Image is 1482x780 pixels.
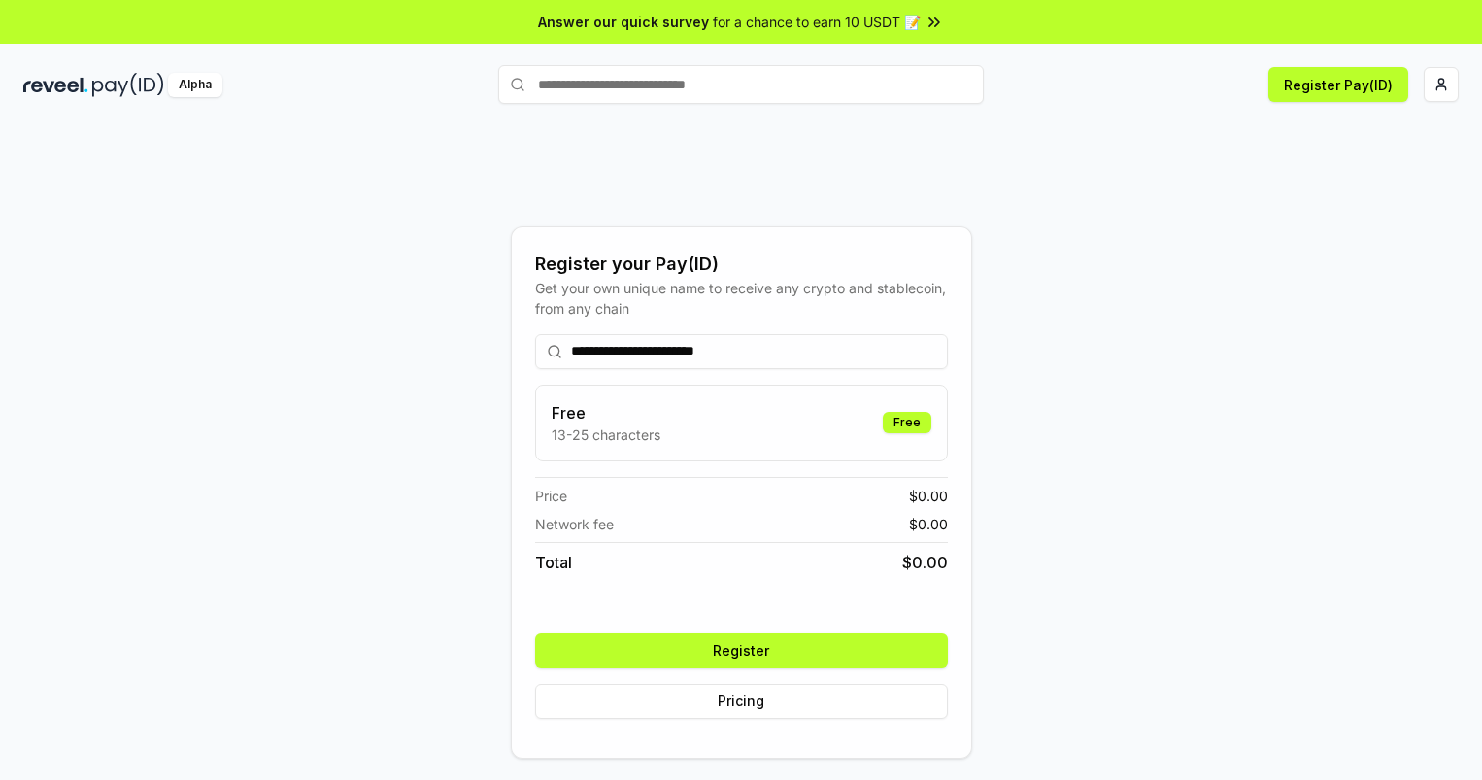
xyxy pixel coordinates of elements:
[23,73,88,97] img: reveel_dark
[883,412,931,433] div: Free
[535,684,948,719] button: Pricing
[902,551,948,574] span: $ 0.00
[1268,67,1408,102] button: Register Pay(ID)
[535,514,614,534] span: Network fee
[552,401,660,424] h3: Free
[909,486,948,506] span: $ 0.00
[538,12,709,32] span: Answer our quick survey
[713,12,921,32] span: for a chance to earn 10 USDT 📝
[535,278,948,319] div: Get your own unique name to receive any crypto and stablecoin, from any chain
[909,514,948,534] span: $ 0.00
[535,633,948,668] button: Register
[552,424,660,445] p: 13-25 characters
[535,486,567,506] span: Price
[92,73,164,97] img: pay_id
[535,551,572,574] span: Total
[168,73,222,97] div: Alpha
[535,251,948,278] div: Register your Pay(ID)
